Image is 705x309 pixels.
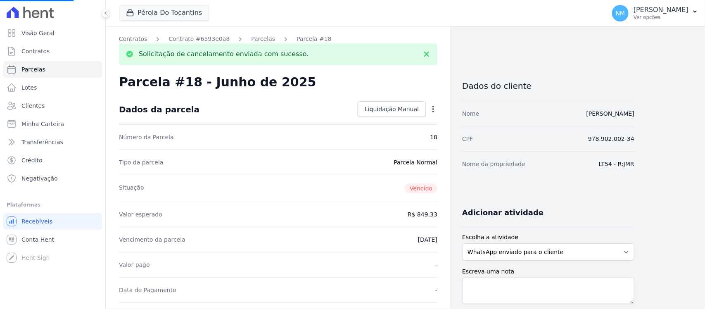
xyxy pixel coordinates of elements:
[119,210,162,219] dt: Valor esperado
[21,65,45,74] span: Parcelas
[616,10,625,16] span: NM
[21,138,63,146] span: Transferências
[418,235,437,244] dd: [DATE]
[462,160,525,168] dt: Nome da propriedade
[119,286,176,294] dt: Data de Pagamento
[21,174,58,183] span: Negativação
[119,35,147,43] a: Contratos
[3,231,102,248] a: Conta Hent
[119,261,150,269] dt: Valor pago
[119,183,144,193] dt: Situação
[430,133,437,141] dd: 18
[634,14,688,21] p: Ver opções
[462,135,473,143] dt: CPF
[119,235,185,244] dt: Vencimento da parcela
[588,135,634,143] dd: 978.902.002-34
[3,25,102,41] a: Visão Geral
[3,61,102,78] a: Parcelas
[408,210,437,219] dd: R$ 849,33
[3,152,102,169] a: Crédito
[21,156,43,164] span: Crédito
[3,43,102,59] a: Contratos
[169,35,230,43] a: Contrato #6593e0a8
[119,75,316,90] h2: Parcela #18 - Junho de 2025
[358,101,426,117] a: Liquidação Manual
[3,116,102,132] a: Minha Carteira
[435,286,437,294] dd: -
[3,97,102,114] a: Clientes
[3,170,102,187] a: Negativação
[119,158,164,166] dt: Tipo da parcela
[139,50,309,58] p: Solicitação de cancelamento enviada com sucesso.
[365,105,419,113] span: Liquidação Manual
[605,2,705,25] button: NM [PERSON_NAME] Ver opções
[297,35,332,43] a: Parcela #18
[3,213,102,230] a: Recebíveis
[599,160,634,168] dd: LT54 - R:JMR
[435,261,437,269] dd: -
[251,35,275,43] a: Parcelas
[462,81,634,91] h3: Dados do cliente
[21,29,55,37] span: Visão Geral
[7,200,99,210] div: Plataformas
[586,110,634,117] a: [PERSON_NAME]
[21,235,54,244] span: Conta Hent
[21,102,45,110] span: Clientes
[462,233,634,242] label: Escolha a atividade
[119,105,199,114] div: Dados da parcela
[3,79,102,96] a: Lotes
[21,83,37,92] span: Lotes
[462,109,479,118] dt: Nome
[405,183,437,193] span: Vencido
[394,158,437,166] dd: Parcela Normal
[462,208,544,218] h3: Adicionar atividade
[21,47,50,55] span: Contratos
[119,35,437,43] nav: Breadcrumb
[119,133,174,141] dt: Número da Parcela
[3,134,102,150] a: Transferências
[21,120,64,128] span: Minha Carteira
[21,217,52,226] span: Recebíveis
[634,6,688,14] p: [PERSON_NAME]
[462,267,634,276] label: Escreva uma nota
[119,5,209,21] button: Pérola Do Tocantins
